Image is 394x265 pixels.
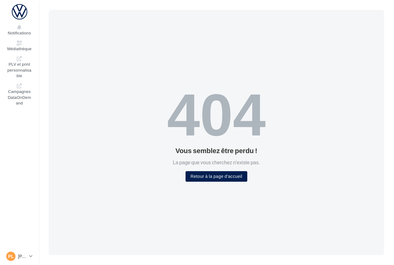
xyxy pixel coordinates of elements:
[167,159,266,166] div: La page que vous cherchez n'existe pas.
[5,82,34,107] a: Campagnes DataOnDemand
[5,55,34,80] a: PLV et print personnalisable
[8,253,14,259] span: PL
[5,39,34,53] a: Médiathèque
[186,171,247,182] button: Retour à la page d'accueil
[8,30,31,35] span: Notifications
[7,46,32,51] span: Médiathèque
[167,147,266,154] div: Vous semblez être perdu !
[167,83,266,143] div: 404
[5,250,34,262] a: PL [PERSON_NAME]
[8,88,31,105] span: Campagnes DataOnDemand
[18,253,27,259] p: [PERSON_NAME]
[5,24,34,37] button: Notifications
[7,60,32,78] span: PLV et print personnalisable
